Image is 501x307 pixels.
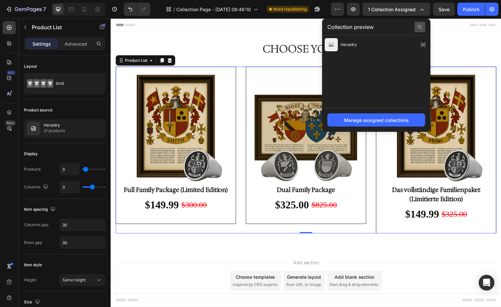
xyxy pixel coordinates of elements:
[221,266,270,272] span: then drag & drop elements
[325,38,338,51] img: preview-img
[433,3,455,16] button: Save
[24,222,48,228] div: Columns gap
[24,151,38,157] div: Display
[27,122,40,135] img: collection feature img
[24,277,36,283] div: Height
[344,117,409,124] div: Manage assigned collections
[439,7,449,12] span: Save
[124,3,150,16] div: Undo/Redo
[333,191,360,204] div: $325.00
[62,277,86,282] span: Same height
[44,123,65,128] p: Heraldry
[60,181,79,193] input: Auto
[56,76,96,91] div: Grid
[273,168,383,188] h1: Das vollständige Familienpaket (Limitierte Edition)
[24,183,50,192] div: Columns
[362,3,430,16] button: 1 collection assigned
[123,266,168,272] span: inspired by CRO experts
[463,6,479,13] div: Publish
[5,120,16,126] div: Beta
[60,237,105,248] input: Auto
[60,219,105,231] input: Auto
[24,298,41,307] div: Size
[24,262,42,268] div: Item style
[24,166,41,172] div: Products
[24,63,37,69] div: Layout
[327,23,374,31] span: Collection preview
[457,3,485,16] button: Publish
[33,40,51,47] p: Settings
[32,23,88,31] p: Product List
[126,257,166,264] div: Choose templates
[13,39,38,45] div: Product List
[178,257,212,264] div: Generate layout
[6,70,16,75] div: 450
[173,6,175,13] span: /
[226,257,266,264] div: Add blank section
[59,274,105,286] button: Same height
[65,40,87,47] p: Advanced
[202,181,229,195] div: $825.00
[340,42,357,48] span: Heraldry
[111,18,501,307] iframe: Design area
[176,6,251,13] span: Collection Page - [DATE] 08:46:10
[177,266,212,272] span: from URL or image
[273,6,307,12] span: Need republishing
[479,275,494,291] div: Open Intercom Messenger
[327,113,425,127] button: Manage assigned collections
[24,240,42,246] div: Rows gap
[296,189,332,206] div: $149.99
[44,128,65,134] p: 21 products
[182,243,213,250] span: Add section
[24,205,57,214] div: Item spacing
[142,168,252,179] h1: Dual Family Package
[3,3,49,16] button: 7
[60,163,79,175] input: Auto
[43,5,46,13] p: 7
[165,179,201,197] div: $325.00
[273,54,383,165] a: Das vollständige Familienpaket (Limitierte Edition)
[142,54,252,165] a: Dual Family Package
[24,107,53,113] div: Product source
[368,6,416,13] span: 1 collection assigned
